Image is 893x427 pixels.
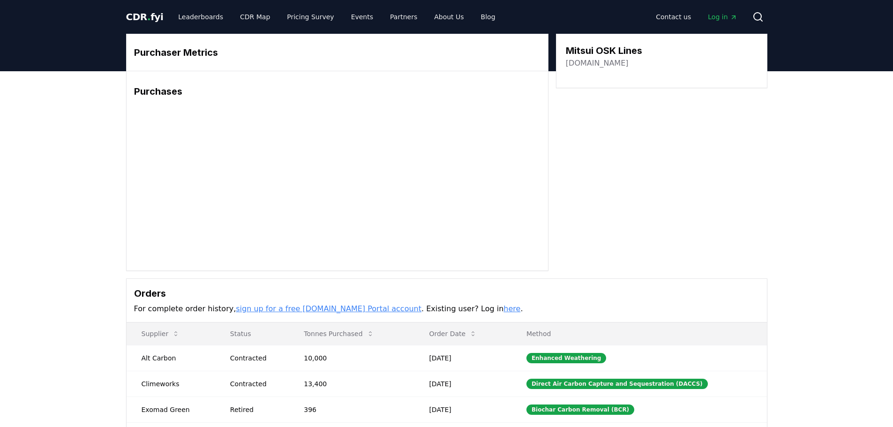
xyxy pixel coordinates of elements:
td: 13,400 [289,371,414,397]
td: Exomad Green [127,397,215,422]
td: 10,000 [289,345,414,371]
td: Alt Carbon [127,345,215,371]
a: Contact us [648,8,698,25]
div: Contracted [230,379,281,389]
a: CDR.fyi [126,10,164,23]
div: Contracted [230,353,281,363]
a: Blog [473,8,503,25]
td: [DATE] [414,397,511,422]
a: Partners [383,8,425,25]
span: . [147,11,150,22]
a: Pricing Survey [279,8,341,25]
span: Log in [708,12,737,22]
div: Retired [230,405,281,414]
a: CDR Map [233,8,278,25]
button: Supplier [134,324,188,343]
button: Tonnes Purchased [296,324,381,343]
td: [DATE] [414,345,511,371]
a: About Us [427,8,471,25]
p: Method [519,329,759,338]
h3: Purchases [134,84,540,98]
td: Climeworks [127,371,215,397]
a: here [503,304,520,313]
p: For complete order history, . Existing user? Log in . [134,303,759,315]
h3: Purchaser Metrics [134,45,540,60]
td: 396 [289,397,414,422]
h3: Mitsui OSK Lines [566,44,642,58]
nav: Main [648,8,744,25]
a: [DOMAIN_NAME] [566,58,629,69]
a: Events [344,8,381,25]
nav: Main [171,8,503,25]
h3: Orders [134,286,759,300]
a: sign up for a free [DOMAIN_NAME] Portal account [236,304,421,313]
div: Direct Air Carbon Capture and Sequestration (DACCS) [526,379,708,389]
span: CDR fyi [126,11,164,22]
div: Enhanced Weathering [526,353,607,363]
button: Order Date [421,324,484,343]
p: Status [223,329,281,338]
div: Biochar Carbon Removal (BCR) [526,405,634,415]
a: Leaderboards [171,8,231,25]
td: [DATE] [414,371,511,397]
a: Log in [700,8,744,25]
